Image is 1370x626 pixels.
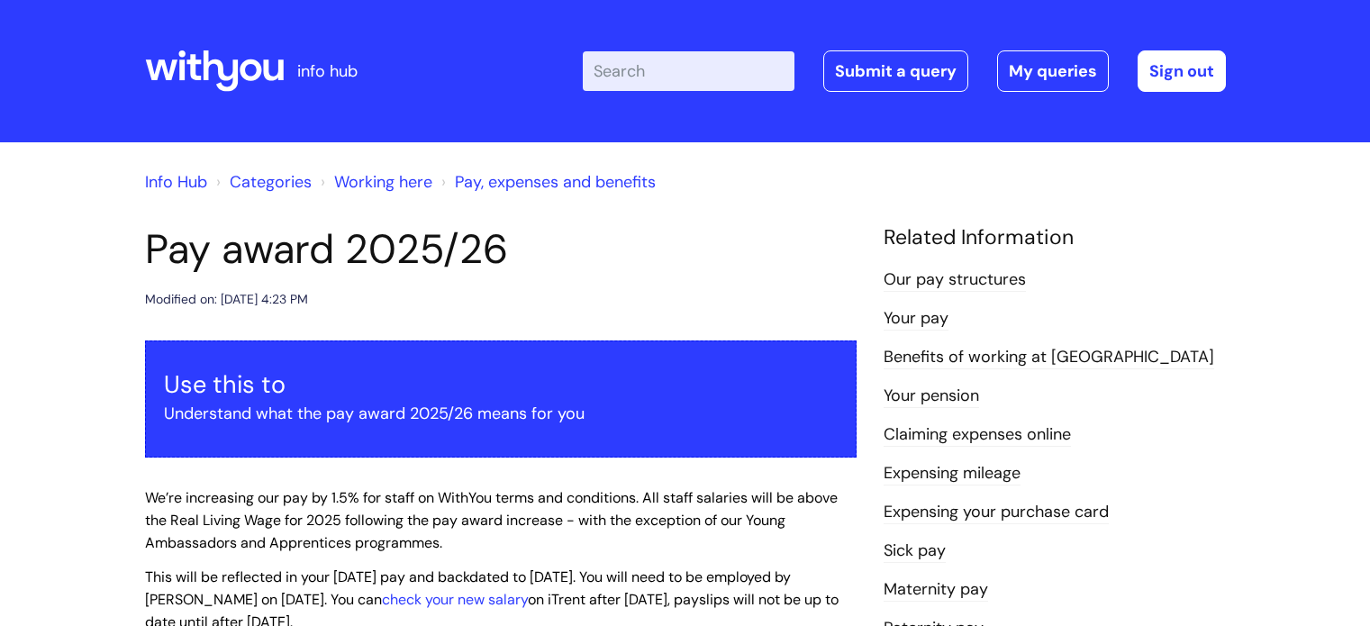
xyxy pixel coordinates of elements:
a: Our pay structures [884,268,1026,292]
h4: Related Information [884,225,1226,250]
div: Modified on: [DATE] 4:23 PM [145,288,308,311]
a: Your pension [884,385,979,408]
li: Solution home [212,168,312,196]
a: Benefits of working at [GEOGRAPHIC_DATA] [884,346,1214,369]
a: Categories [230,171,312,193]
a: Pay, expenses and benefits [455,171,656,193]
a: Sign out [1138,50,1226,92]
h3: Use this to [164,370,838,399]
a: Working here [334,171,432,193]
a: Your pay [884,307,948,331]
input: Search [583,51,794,91]
li: Pay, expenses and benefits [437,168,656,196]
li: Working here [316,168,432,196]
a: check your new salary [382,590,528,609]
span: We’re increasing our pay by 1.5% for staff on WithYou terms and conditions. All staff salaries wi... [145,488,838,552]
a: Info Hub [145,171,207,193]
a: Maternity pay [884,578,988,602]
div: | - [583,50,1226,92]
a: Submit a query [823,50,968,92]
h1: Pay award 2025/26 [145,225,857,274]
p: info hub [297,57,358,86]
a: Claiming expenses online [884,423,1071,447]
a: Expensing mileage [884,462,1021,485]
a: My queries [997,50,1109,92]
a: Sick pay [884,540,946,563]
p: Understand what the pay award 2025/26 means for you [164,399,838,428]
a: Expensing your purchase card [884,501,1109,524]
